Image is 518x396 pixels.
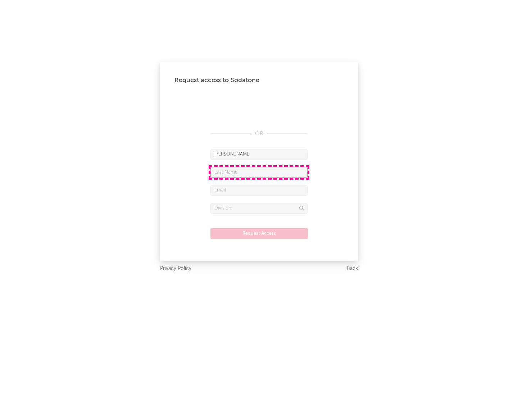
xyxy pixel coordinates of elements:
input: Last Name [210,167,308,178]
a: Back [347,264,358,273]
input: Email [210,185,308,196]
button: Request Access [210,228,308,239]
div: OR [210,130,308,138]
div: Request access to Sodatone [174,76,344,85]
a: Privacy Policy [160,264,191,273]
input: First Name [210,149,308,160]
input: Division [210,203,308,214]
